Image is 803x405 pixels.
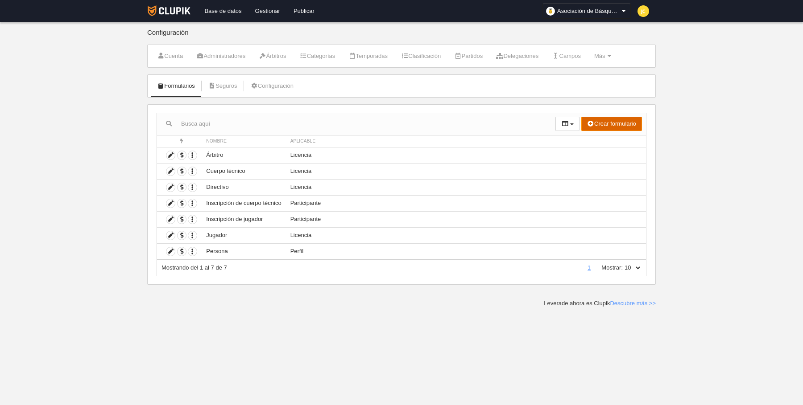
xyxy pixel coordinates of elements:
[202,195,286,211] td: Inscripción de cuerpo técnico
[202,147,286,163] td: Árbitro
[286,211,646,227] td: Participante
[344,49,393,63] a: Temporadas
[542,4,631,19] a: Asociación de Básquetbol de Los Andes
[544,299,656,307] div: Leverade ahora es Clupik
[547,49,586,63] a: Campos
[286,163,646,179] td: Licencia
[610,300,656,307] a: Descubre más >>
[637,5,649,17] img: c2l6ZT0zMHgzMCZmcz05JnRleHQ9SkMmYmc9ZmRkODM1.png
[286,147,646,163] td: Licencia
[202,243,286,259] td: Persona
[147,29,656,45] div: Configuración
[286,243,646,259] td: Perfil
[202,227,286,243] td: Jugador
[286,227,646,243] td: Licencia
[286,179,646,195] td: Licencia
[148,5,191,16] img: Clupik
[589,49,616,63] a: Más
[157,117,555,131] input: Busca aquí
[202,163,286,179] td: Cuerpo técnico
[290,139,316,143] span: Aplicable
[202,179,286,195] td: Directivo
[581,117,642,131] button: Crear formulario
[152,49,188,63] a: Cuenta
[161,264,227,271] span: Mostrando del 1 al 7 de 7
[246,79,298,93] a: Configuración
[594,53,605,59] span: Más
[203,79,242,93] a: Seguros
[491,49,543,63] a: Delegaciones
[294,49,340,63] a: Categorías
[286,195,646,211] td: Participante
[396,49,446,63] a: Clasificación
[191,49,250,63] a: Administradores
[586,264,592,271] a: 1
[546,7,555,16] img: organizador.30x30.png
[254,49,291,63] a: Árbitros
[557,7,620,16] span: Asociación de Básquetbol de Los Andes
[592,264,623,272] label: Mostrar:
[152,79,200,93] a: Formularios
[202,211,286,227] td: Inscripción de jugador
[449,49,488,63] a: Partidos
[206,139,227,143] span: Nombre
